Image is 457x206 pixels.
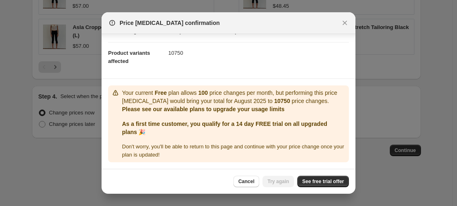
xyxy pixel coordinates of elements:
[302,178,344,185] span: See free trial offer
[233,176,259,187] button: Cancel
[339,17,351,29] button: Close
[155,90,167,96] b: Free
[238,178,254,185] span: Cancel
[198,90,208,96] b: 100
[122,105,346,113] p: Please see our available plans to upgrade your usage limits
[108,50,150,64] span: Product variants affected
[122,89,346,105] p: Your current plan allows price changes per month, but performing this price [MEDICAL_DATA] would ...
[297,176,349,187] a: See free trial offer
[168,42,349,64] dd: 10750
[122,121,327,135] b: As a first time customer, you qualify for a 14 day FREE trial on all upgraded plans 🎉
[274,98,290,104] b: 10750
[122,143,344,158] span: Don ' t worry, you ' ll be able to return to this page and continue with your price change once y...
[120,19,220,27] span: Price [MEDICAL_DATA] confirmation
